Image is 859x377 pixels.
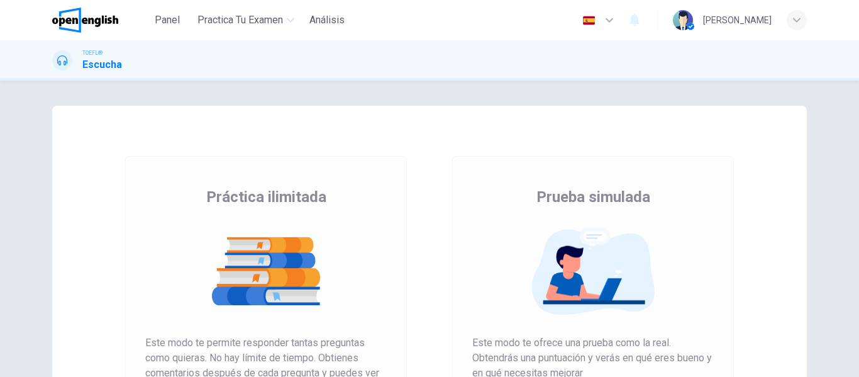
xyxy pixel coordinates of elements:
[52,8,147,33] a: OpenEnglish logo
[82,57,122,72] h1: Escucha
[155,13,180,28] span: Panel
[309,13,345,28] span: Análisis
[536,187,650,207] span: Prueba simulada
[673,10,693,30] img: Profile picture
[581,16,597,25] img: es
[206,187,326,207] span: Práctica ilimitada
[703,13,772,28] div: [PERSON_NAME]
[304,9,350,31] button: Análisis
[82,48,103,57] span: TOEFL®
[197,13,283,28] span: Practica tu examen
[192,9,299,31] button: Practica tu examen
[52,8,118,33] img: OpenEnglish logo
[147,9,187,31] button: Panel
